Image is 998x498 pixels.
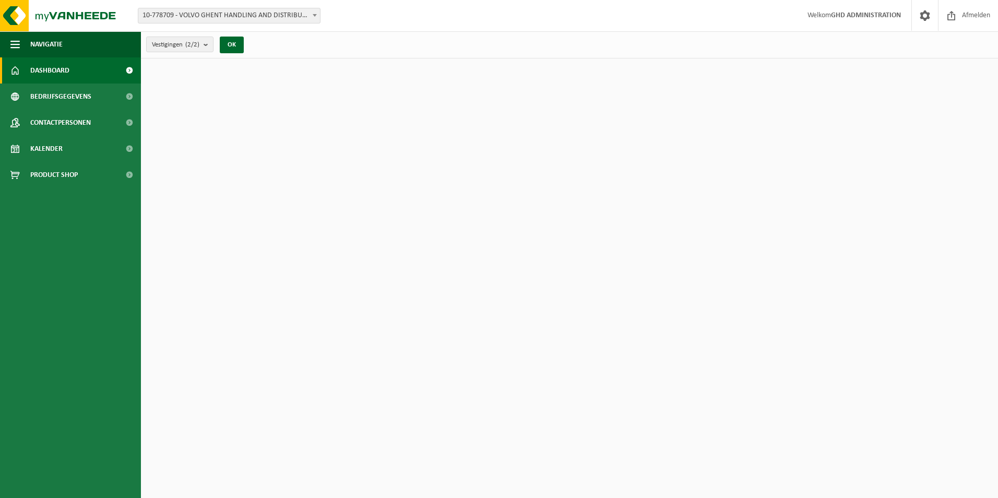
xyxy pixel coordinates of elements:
span: Bedrijfsgegevens [30,84,91,110]
span: 10-778709 - VOLVO GHENT HANDLING AND DISTRIBUTION - DESTELDONK [138,8,320,23]
button: OK [220,37,244,53]
strong: GHD ADMINISTRATION [831,11,901,19]
span: Navigatie [30,31,63,57]
span: Kalender [30,136,63,162]
span: Dashboard [30,57,69,84]
span: Contactpersonen [30,110,91,136]
button: Vestigingen(2/2) [146,37,213,52]
span: Product Shop [30,162,78,188]
count: (2/2) [185,41,199,48]
span: 10-778709 - VOLVO GHENT HANDLING AND DISTRIBUTION - DESTELDONK [138,8,320,23]
span: Vestigingen [152,37,199,53]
